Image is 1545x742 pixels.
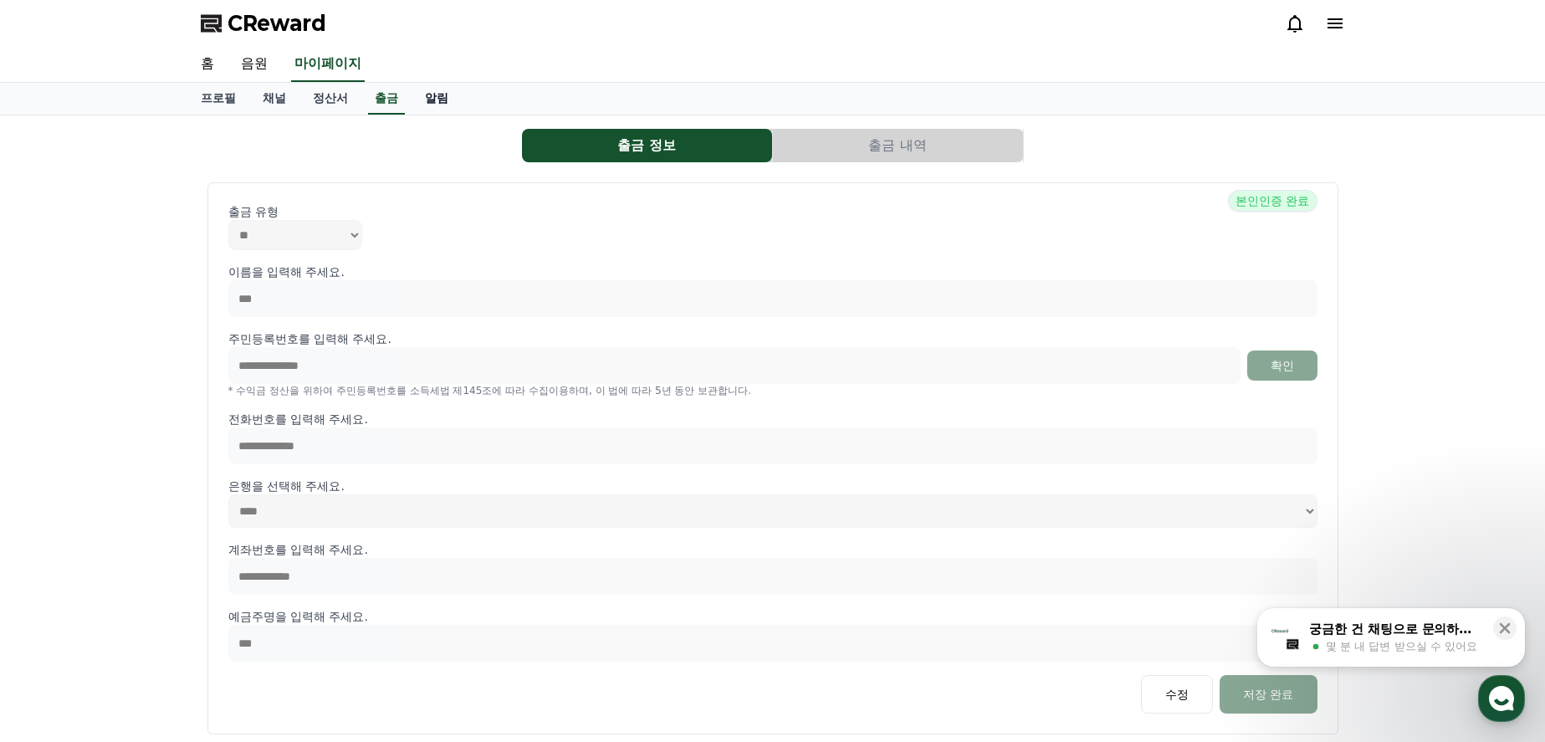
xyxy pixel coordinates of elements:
[228,47,281,82] a: 음원
[228,411,1317,427] p: 전화번호를 입력해 주세요.
[187,83,249,115] a: 프로필
[291,47,365,82] a: 마이페이지
[228,608,1317,625] p: 예금주명을 입력해 주세요.
[228,330,391,347] p: 주민등록번호를 입력해 주세요.
[228,384,1317,397] p: * 수익금 정산을 위하여 주민등록번호를 소득세법 제145조에 따라 수집이용하며, 이 법에 따라 5년 동안 보관합니다.
[773,129,1023,162] button: 출금 내역
[522,129,772,162] button: 출금 정보
[228,541,1317,558] p: 계좌번호를 입력해 주세요.
[216,530,321,572] a: 설정
[1141,675,1213,714] button: 수정
[249,83,299,115] a: 채널
[153,556,173,570] span: 대화
[201,10,326,37] a: CReward
[228,264,1317,280] p: 이름을 입력해 주세요.
[187,47,228,82] a: 홈
[1247,351,1317,381] button: 확인
[228,203,1317,220] p: 출금 유형
[258,555,279,569] span: 설정
[1228,190,1317,212] span: 본인인증 완료
[228,478,1317,494] p: 은행을 선택해 주세요.
[1220,675,1317,714] button: 저장 완료
[5,530,110,572] a: 홈
[522,129,773,162] a: 출금 정보
[412,83,462,115] a: 알림
[773,129,1024,162] a: 출금 내역
[110,530,216,572] a: 대화
[299,83,361,115] a: 정산서
[368,83,405,115] a: 출금
[53,555,63,569] span: 홈
[228,10,326,37] span: CReward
